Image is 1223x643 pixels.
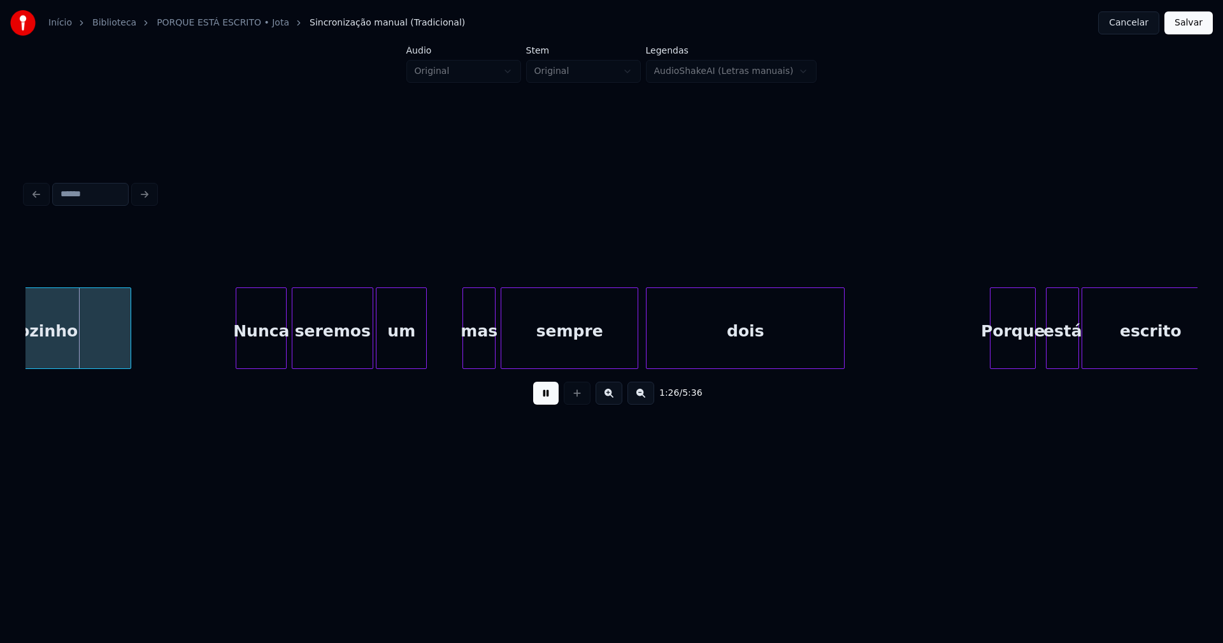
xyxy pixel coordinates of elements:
[406,46,521,55] label: Áudio
[157,17,289,29] a: PORQUE ESTÁ ESCRITO • Jota
[682,387,702,400] span: 5:36
[659,387,679,400] span: 1:26
[659,387,690,400] div: /
[48,17,465,29] nav: breadcrumb
[48,17,72,29] a: Início
[1164,11,1213,34] button: Salvar
[10,10,36,36] img: youka
[646,46,817,55] label: Legendas
[1098,11,1159,34] button: Cancelar
[526,46,641,55] label: Stem
[310,17,465,29] span: Sincronização manual (Tradicional)
[92,17,136,29] a: Biblioteca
